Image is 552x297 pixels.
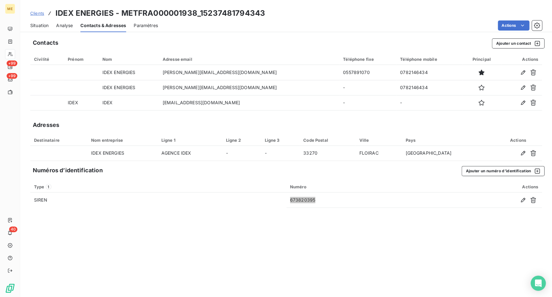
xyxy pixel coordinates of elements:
div: Téléphone fixe [343,57,392,62]
h5: Numéros d’identification [33,166,103,175]
td: 0782146434 [396,80,462,95]
td: 33270 [299,146,355,161]
td: 673820395 [286,192,425,208]
td: IDEX ENERGIES [87,146,158,161]
span: 1 [46,184,51,190]
td: 0782146434 [396,65,462,80]
span: Paramètres [134,22,158,29]
td: - [396,95,462,110]
img: Logo LeanPay [5,283,15,293]
span: Situation [30,22,49,29]
span: Clients [30,11,44,16]
span: Contacts & Adresses [80,22,126,29]
div: Ligne 3 [264,138,296,143]
a: +99 [5,74,15,84]
td: [EMAIL_ADDRESS][DOMAIN_NAME] [159,95,339,110]
div: Type [34,184,282,190]
div: Actions [505,57,538,62]
div: Nom [102,57,155,62]
td: [GEOGRAPHIC_DATA] [402,146,494,161]
td: IDEX [64,95,99,110]
td: IDEX ENERGIES [99,65,159,80]
div: Pays [405,138,490,143]
div: Code Postal [303,138,352,143]
div: ME [5,4,15,14]
div: Principal [466,57,497,62]
div: Nom entreprise [91,138,154,143]
h3: IDEX ENERGIES - METFRA000001938_15237481794343 [55,8,265,19]
button: Ajouter un numéro d’identification [462,166,544,176]
td: [PERSON_NAME][EMAIL_ADDRESS][DOMAIN_NAME] [159,80,339,95]
td: SIREN [30,192,286,208]
td: - [339,80,396,95]
span: +99 [7,60,17,66]
td: 0557891070 [339,65,396,80]
div: Ligne 2 [226,138,257,143]
div: Civilité [34,57,60,62]
td: - [261,146,299,161]
td: IDEX ENERGIES [99,80,159,95]
div: Ville [359,138,398,143]
span: 40 [9,226,17,232]
div: Open Intercom Messenger [531,276,546,291]
div: Actions [498,138,538,143]
span: +99 [7,73,17,79]
div: Prénom [68,57,95,62]
a: +99 [5,62,15,72]
td: FLOIRAC [355,146,402,161]
td: IDEX [99,95,159,110]
div: Numéro [290,184,421,189]
div: Ligne 1 [161,138,218,143]
span: Analyse [56,22,73,29]
div: Destinataire [34,138,84,143]
div: Adresse email [163,57,335,62]
td: - [339,95,396,110]
div: Téléphone mobile [400,57,459,62]
td: [PERSON_NAME][EMAIL_ADDRESS][DOMAIN_NAME] [159,65,339,80]
h5: Contacts [33,38,58,47]
td: - [222,146,261,161]
div: Actions [429,184,538,189]
a: Clients [30,10,44,16]
button: Actions [498,20,529,31]
td: AGENCE IDEX [158,146,222,161]
h5: Adresses [33,121,59,129]
button: Ajouter un contact [492,38,544,49]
